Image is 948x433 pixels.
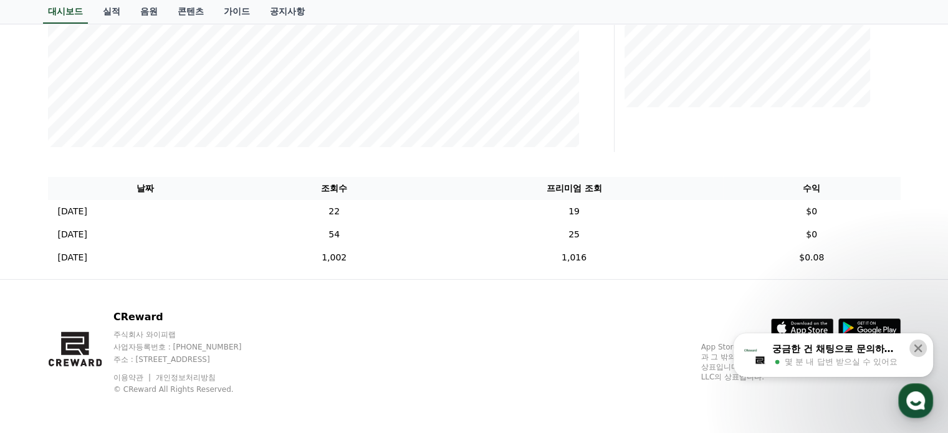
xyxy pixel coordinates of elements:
td: 54 [243,223,425,246]
td: 25 [425,223,722,246]
th: 수익 [723,177,901,200]
td: 22 [243,200,425,223]
td: 19 [425,200,722,223]
td: 1,002 [243,246,425,269]
td: $0 [723,200,901,223]
th: 프리미엄 조회 [425,177,722,200]
span: 대화 [114,349,129,359]
p: [DATE] [58,228,87,241]
th: 조회수 [243,177,425,200]
a: 홈 [4,330,82,361]
p: [DATE] [58,251,87,264]
p: [DATE] [58,205,87,218]
th: 날짜 [48,177,243,200]
span: 홈 [39,348,47,358]
a: 이용약관 [113,373,153,382]
p: 주식회사 와이피랩 [113,330,266,340]
p: App Store, iCloud, iCloud Drive 및 iTunes Store는 미국과 그 밖의 나라 및 지역에서 등록된 Apple Inc.의 서비스 상표입니다. Goo... [701,342,901,382]
p: 사업자등록번호 : [PHONE_NUMBER] [113,342,266,352]
a: 대화 [82,330,161,361]
td: $0.08 [723,246,901,269]
p: 주소 : [STREET_ADDRESS] [113,354,266,364]
p: CReward [113,310,266,325]
a: 설정 [161,330,239,361]
a: 개인정보처리방침 [156,373,216,382]
span: 설정 [193,348,208,358]
td: $0 [723,223,901,246]
td: 1,016 [425,246,722,269]
p: © CReward All Rights Reserved. [113,384,266,394]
